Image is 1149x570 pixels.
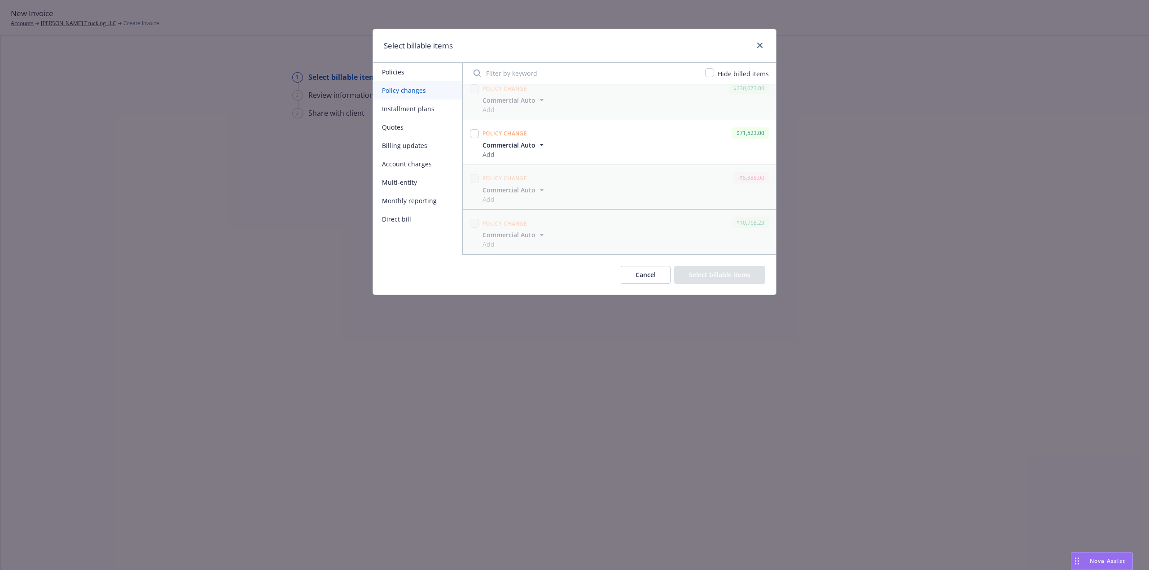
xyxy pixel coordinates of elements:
[482,130,527,137] span: Policy change
[732,127,769,139] div: $71,523.00
[1071,553,1083,570] div: Drag to move
[373,136,462,155] button: Billing updates
[373,63,462,81] button: Policies
[482,174,527,182] span: Policy change
[373,118,462,136] button: Quotes
[482,140,546,150] button: Commercial Auto
[373,173,462,191] button: Multi-entity
[482,195,546,204] span: Add
[463,75,776,120] span: Policy change$230,073.00Commercial AutoAdd
[1090,557,1125,565] span: Nova Assist
[482,185,535,195] span: Commercial Auto
[482,230,546,239] button: Commercial Auto
[482,96,546,105] button: Commercial Auto
[373,210,462,228] button: Direct bill
[732,217,769,228] div: $10,768.23
[373,155,462,173] button: Account charges
[482,185,546,195] button: Commercial Auto
[384,40,453,52] h1: Select billable items
[718,70,769,78] span: Hide billed items
[621,266,671,284] button: Cancel
[482,239,546,249] span: Add
[729,83,769,94] div: $230,073.00
[468,64,700,82] input: Filter by keyword
[482,140,535,150] span: Commercial Auto
[463,165,776,209] span: Policy change-$5,888.00Commercial AutoAdd
[482,220,527,227] span: Policy change
[482,150,546,159] span: Add
[373,81,462,100] button: Policy changes
[733,172,769,183] div: -$5,888.00
[482,230,535,239] span: Commercial Auto
[482,85,527,92] span: Policy change
[373,191,462,210] button: Monthly reporting
[463,210,776,254] span: Policy change$10,768.23Commercial AutoAdd
[754,40,765,51] a: close
[482,96,535,105] span: Commercial Auto
[482,105,546,114] span: Add
[1071,552,1133,570] button: Nova Assist
[373,100,462,118] button: Installment plans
